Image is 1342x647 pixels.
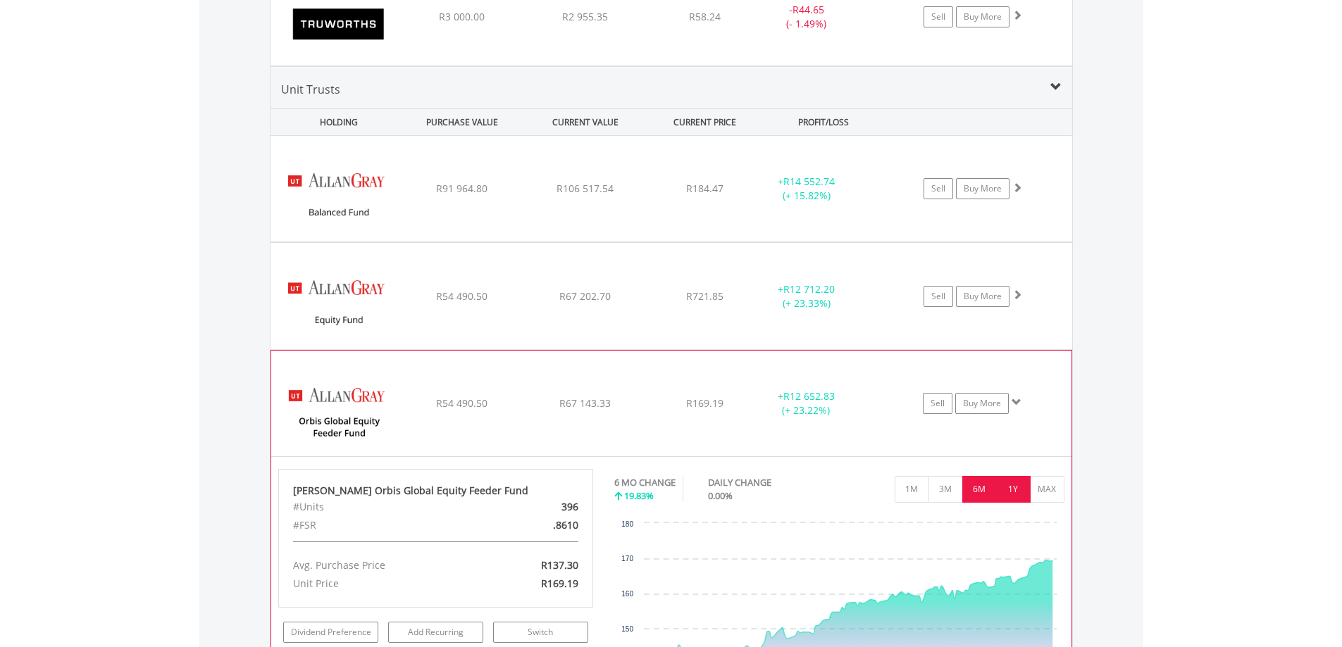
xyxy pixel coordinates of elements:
[956,6,1009,27] a: Buy More
[278,368,399,453] img: UT.ZA.AGOE.png
[753,389,859,417] div: + (+ 23.22%)
[402,109,523,135] div: PURCHASE VALUE
[708,489,733,502] span: 0.00%
[388,622,483,643] a: Add Recurring
[621,590,633,598] text: 160
[924,6,953,27] a: Sell
[783,175,835,188] span: R14 552.74
[895,476,929,503] button: 1M
[487,516,589,534] div: .8610
[282,556,487,574] div: Avg. Purchase Price
[924,286,953,307] a: Sell
[996,476,1031,503] button: 1Y
[689,10,721,23] span: R58.24
[281,82,340,97] span: Unit Trusts
[559,396,611,410] span: R67 143.33
[783,282,835,296] span: R12 712.20
[278,153,399,238] img: UT.ZA.AGBC.png
[293,484,579,498] div: [PERSON_NAME] Orbis Global Equity Feeder Fund
[614,476,676,489] div: 6 MO CHANGE
[764,109,884,135] div: PROFIT/LOSS
[541,558,578,572] span: R137.30
[282,516,487,534] div: #FSR
[436,182,487,195] span: R91 964.80
[493,622,588,643] a: Switch
[283,622,378,643] a: Dividend Preference
[754,3,860,31] div: - (- 1.49%)
[955,393,1009,414] a: Buy More
[1030,476,1064,503] button: MAX
[686,182,723,195] span: R184.47
[956,286,1009,307] a: Buy More
[928,476,963,503] button: 3M
[621,520,633,528] text: 180
[526,109,646,135] div: CURRENT VALUE
[686,396,723,410] span: R169.19
[621,555,633,563] text: 170
[956,178,1009,199] a: Buy More
[436,289,487,303] span: R54 490.50
[708,476,821,489] div: DAILY CHANGE
[271,109,399,135] div: HOLDING
[754,282,860,310] div: + (+ 23.33%)
[686,289,723,303] span: R721.85
[436,396,487,410] span: R54 490.50
[793,3,824,16] span: R44.65
[624,489,654,502] span: 19.83%
[783,389,835,403] span: R12 652.83
[557,182,614,195] span: R106 517.54
[282,498,487,516] div: #Units
[487,498,589,516] div: 396
[282,574,487,593] div: Unit Price
[439,10,485,23] span: R3 000.00
[541,577,578,590] span: R169.19
[621,625,633,633] text: 150
[923,393,952,414] a: Sell
[562,10,608,23] span: R2 955.35
[278,260,399,345] img: UT.ZA.AGEC.png
[962,476,997,503] button: 6M
[559,289,611,303] span: R67 202.70
[648,109,760,135] div: CURRENT PRICE
[754,175,860,203] div: + (+ 15.82%)
[924,178,953,199] a: Sell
